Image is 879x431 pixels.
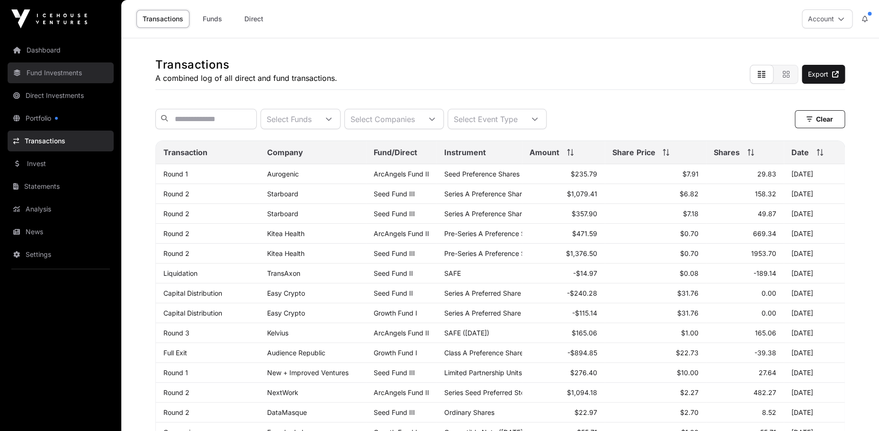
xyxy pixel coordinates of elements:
span: 0.00 [762,289,776,297]
a: Dashboard [8,40,114,61]
span: 1953.70 [751,249,776,257]
a: Round 2 [163,210,189,218]
td: [DATE] [784,323,844,343]
a: Funds [193,10,231,28]
a: Invest [8,153,114,174]
a: Analysis [8,199,114,220]
a: Round 3 [163,329,189,337]
span: Share Price [612,147,655,158]
td: -$115.14 [522,303,605,323]
a: Starboard [267,190,298,198]
td: $165.06 [522,323,605,343]
a: Liquidation [163,269,197,277]
a: Statements [8,176,114,197]
span: Series Seed Preferred Stock [444,388,532,396]
a: Transactions [8,131,114,151]
span: Pre-Series A Preference Shares [444,229,542,237]
a: Seed Fund III [374,408,415,416]
td: $235.79 [522,164,605,184]
td: $22.97 [522,403,605,422]
td: [DATE] [784,224,844,244]
span: Series A Preferred Share [444,289,521,297]
a: Settings [8,244,114,265]
span: $10.00 [677,369,699,377]
h1: Transactions [155,57,337,72]
td: -$240.28 [522,283,605,303]
span: Series A Preferred Share [444,309,521,317]
td: [DATE] [784,363,844,383]
a: Capital Distribution [163,289,222,297]
a: Easy Crypto [267,289,305,297]
button: Account [802,9,852,28]
td: [DATE] [784,264,844,283]
a: Direct Investments [8,85,114,106]
td: $357.90 [522,204,605,224]
td: [DATE] [784,403,844,422]
a: Easy Crypto [267,309,305,317]
a: Aurogenic [267,170,299,178]
span: Class A Preference Shares [444,349,527,357]
a: Seed Fund II [374,289,413,297]
button: Clear [795,110,845,128]
span: $0.70 [680,249,699,257]
a: ArcAngels Fund II [374,329,429,337]
span: $31.76 [677,289,699,297]
td: [DATE] [784,343,844,363]
a: Seed Fund II [374,269,413,277]
td: [DATE] [784,383,844,403]
div: Select Companies [345,109,421,129]
a: Audience Republic [267,349,325,357]
td: $471.59 [522,224,605,244]
a: Round 2 [163,388,189,396]
a: Round 1 [163,369,188,377]
span: Series A Preference Shares [444,190,529,198]
a: Seed Fund III [374,369,415,377]
td: $276.40 [522,363,605,383]
td: [DATE] [784,164,844,184]
a: Growth Fund I [374,309,417,317]
span: $7.91 [682,170,699,178]
span: Fund/Direct [374,147,417,158]
span: $6.82 [680,190,699,198]
a: Starboard [267,210,298,218]
td: $1,079.41 [522,184,605,204]
iframe: Chat Widget [832,386,879,431]
p: A combined log of all direct and fund transactions. [155,72,337,84]
span: $0.70 [680,229,699,237]
a: NextWork [267,388,298,396]
span: 29.83 [757,170,776,178]
a: Direct [235,10,273,28]
span: 27.64 [759,369,776,377]
span: 158.32 [755,190,776,198]
span: Company [267,147,303,158]
a: Export [802,65,845,84]
a: Portfolio [8,108,114,129]
a: Round 1 [163,170,188,178]
a: DataMasque [267,408,307,416]
td: $1,094.18 [522,383,605,403]
a: New + Improved Ventures [267,369,349,377]
a: ArcAngels Fund II [374,170,429,178]
a: Kitea Health [267,229,305,237]
span: $2.27 [680,388,699,396]
span: 8.52 [762,408,776,416]
span: $1.00 [681,329,699,337]
td: [DATE] [784,204,844,224]
span: $22.73 [676,349,699,357]
a: Round 2 [163,190,189,198]
a: Capital Distribution [163,309,222,317]
span: Shares [714,147,740,158]
div: Select Funds [261,109,317,129]
a: Kitea Health [267,249,305,257]
a: Growth Fund I [374,349,417,357]
img: Icehouse Ventures Logo [11,9,87,28]
a: ArcAngels Fund II [374,229,429,237]
span: 0.00 [762,309,776,317]
a: Transactions [136,10,189,28]
td: [DATE] [784,283,844,303]
td: -$894.85 [522,343,605,363]
a: Round 2 [163,408,189,416]
span: 165.06 [755,329,776,337]
a: Seed Fund III [374,210,415,218]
